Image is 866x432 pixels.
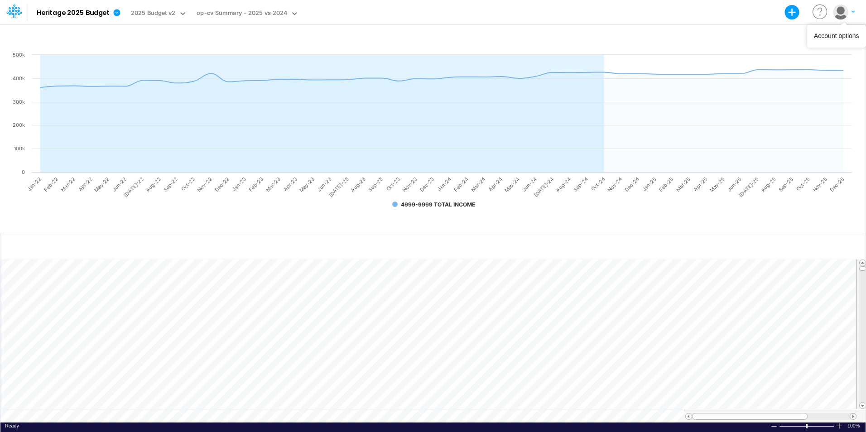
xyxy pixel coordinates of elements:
[836,422,843,429] div: Zoom In
[248,176,265,192] text: Feb-23
[77,176,94,192] text: Apr-22
[180,176,196,192] text: Oct-22
[122,176,144,198] text: [DATE]-22
[675,176,692,192] text: Mar-25
[144,176,162,193] text: Aug-22
[606,176,623,193] text: Nov-24
[401,176,418,193] text: Nov-23
[162,176,179,192] text: Sep-22
[385,176,401,192] text: Oct-23
[213,176,230,192] text: Dec-22
[811,176,828,193] text: Nov-25
[401,201,475,208] text: 4999-9999 TOTAL INCOME
[708,176,726,193] text: May-25
[367,176,384,192] text: Sep-23
[452,176,469,192] text: Feb-24
[521,176,538,192] text: Jun-24
[13,75,25,82] text: 400k
[658,176,674,192] text: Feb-25
[624,176,640,192] text: Dec-24
[641,176,658,192] text: Jan-25
[779,422,836,429] div: Zoom
[777,176,794,192] text: Sep-25
[795,176,811,192] text: Oct-25
[554,176,572,193] text: Aug-24
[231,176,248,192] text: Jan-23
[37,9,110,17] b: Heritage 2025 Budget
[60,176,77,192] text: Mar-22
[5,423,19,428] span: Ready
[13,52,25,58] text: 500k
[13,122,25,128] text: 200k
[13,99,25,105] text: 300k
[726,176,743,192] text: Jun-25
[692,176,709,192] text: Apr-25
[470,176,486,192] text: Mar-24
[316,176,332,192] text: Jun-23
[533,176,555,198] text: [DATE]-24
[43,176,59,192] text: Feb-22
[197,9,287,19] div: op-cv Summary - 2025 vs 2024
[14,145,25,152] text: 100k
[770,423,778,430] div: Zoom Out
[503,176,521,193] text: May-24
[282,176,299,192] text: Apr-23
[111,176,128,192] text: Jun-22
[298,176,316,193] text: May-23
[806,424,808,428] div: Zoom
[131,9,176,19] div: 2025 Budget v2
[814,32,859,41] div: Account options
[22,169,25,175] text: 0
[828,176,845,192] text: Dec-25
[590,176,606,192] text: Oct-24
[350,176,367,193] text: Aug-23
[738,176,760,198] text: [DATE]-25
[5,422,19,429] div: In Ready mode
[26,176,43,192] text: Jan-22
[847,422,861,429] div: Zoom level
[327,176,350,198] text: [DATE]-23
[436,176,452,192] text: Jan-24
[760,176,777,193] text: Aug-25
[487,176,504,192] text: Apr-24
[93,176,111,193] text: May-22
[196,176,213,193] text: Nov-22
[572,176,589,192] text: Sep-24
[419,176,435,192] text: Dec-23
[847,422,861,429] span: 100%
[265,176,281,192] text: Mar-23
